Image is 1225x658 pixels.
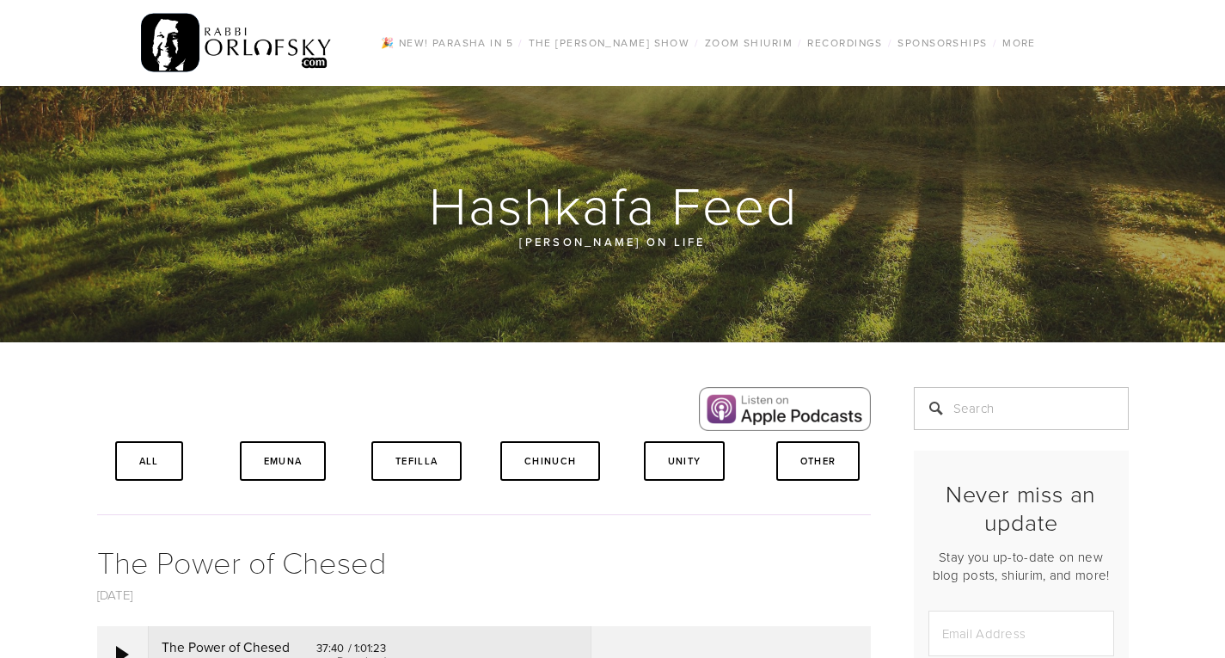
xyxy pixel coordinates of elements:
[928,548,1114,584] p: Stay you up-to-date on new blog posts, shiurim, and more!
[928,611,1114,656] input: Email Address
[914,387,1129,430] input: Search
[888,35,892,50] span: /
[371,441,462,481] a: Tefilla
[644,441,726,481] a: Unity
[200,232,1026,251] p: [PERSON_NAME] on life
[240,441,327,481] a: Emuna
[141,9,333,77] img: RabbiOrlofsky.com
[376,32,518,54] a: 🎉 NEW! Parasha in 5
[524,32,695,54] a: The [PERSON_NAME] Show
[776,441,861,481] a: Other
[695,35,699,50] span: /
[518,35,523,50] span: /
[997,32,1041,54] a: More
[700,32,798,54] a: Zoom Shiurim
[97,540,386,582] a: The Power of Chesed
[798,35,802,50] span: /
[802,32,887,54] a: Recordings
[928,480,1114,536] h2: Never miss an update
[115,441,183,481] a: All
[993,35,997,50] span: /
[97,177,1130,232] h1: Hashkafa Feed
[500,441,600,481] a: Chinuch
[892,32,992,54] a: Sponsorships
[97,586,133,604] a: [DATE]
